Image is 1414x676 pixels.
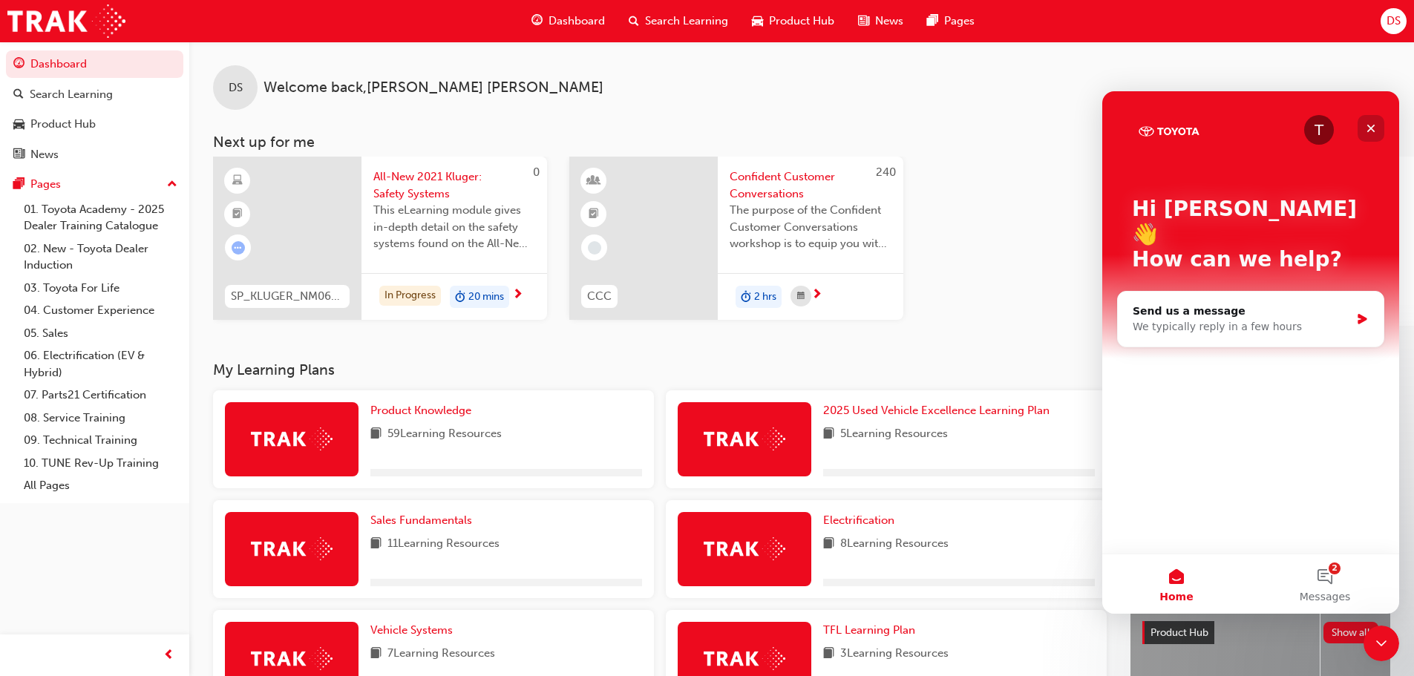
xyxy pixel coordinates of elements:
[232,205,243,224] span: booktick-icon
[13,178,24,191] span: pages-icon
[213,361,1107,378] h3: My Learning Plans
[373,168,535,202] span: All-New 2021 Kluger: Safety Systems
[163,646,174,665] span: prev-icon
[387,645,495,663] span: 7 Learning Resources
[704,427,785,450] img: Trak
[823,404,1050,417] span: 2025 Used Vehicle Excellence Learning Plan
[232,171,243,191] span: learningResourceType_ELEARNING-icon
[18,429,183,452] a: 09. Technical Training
[811,289,822,302] span: next-icon
[18,237,183,277] a: 02. New - Toyota Dealer Induction
[754,289,776,306] span: 2 hrs
[769,13,834,30] span: Product Hub
[823,645,834,663] span: book-icon
[6,81,183,108] a: Search Learning
[370,645,382,663] span: book-icon
[752,12,763,30] span: car-icon
[617,6,740,36] a: search-iconSearch Learning
[468,289,504,306] span: 20 mins
[370,425,382,444] span: book-icon
[6,111,183,138] a: Product Hub
[18,384,183,407] a: 07. Parts21 Certification
[927,12,938,30] span: pages-icon
[846,6,915,36] a: news-iconNews
[370,404,471,417] span: Product Knowledge
[30,146,59,163] div: News
[730,202,891,252] span: The purpose of the Confident Customer Conversations workshop is to equip you with tools to commun...
[645,13,728,30] span: Search Learning
[1142,621,1378,645] a: Product HubShow all
[1150,626,1208,639] span: Product Hub
[823,425,834,444] span: book-icon
[629,12,639,30] span: search-icon
[840,425,948,444] span: 5 Learning Resources
[588,241,601,255] span: learningRecordVerb_NONE-icon
[823,622,921,639] a: TFL Learning Plan
[823,535,834,554] span: book-icon
[6,50,183,78] a: Dashboard
[370,535,382,554] span: book-icon
[13,58,24,71] span: guage-icon
[587,288,612,305] span: CCC
[251,647,333,670] img: Trak
[18,474,183,497] a: All Pages
[1387,13,1401,30] span: DS
[823,623,915,637] span: TFL Learning Plan
[876,165,896,179] span: 240
[6,171,183,198] button: Pages
[30,176,61,193] div: Pages
[370,402,477,419] a: Product Knowledge
[533,165,540,179] span: 0
[18,452,183,475] a: 10. TUNE Rev-Up Training
[823,513,894,527] span: Electrification
[741,287,751,306] span: duration-icon
[589,171,599,191] span: learningResourceType_INSTRUCTOR_LED-icon
[1381,8,1407,34] button: DS
[251,427,333,450] img: Trak
[704,647,785,670] img: Trak
[387,535,500,554] span: 11 Learning Resources
[823,512,900,529] a: Electrification
[549,13,605,30] span: Dashboard
[1323,622,1379,643] button: Show all
[370,512,478,529] a: Sales Fundamentals
[189,134,1414,151] h3: Next up for me
[6,141,183,168] a: News
[704,537,785,560] img: Trak
[13,88,24,102] span: search-icon
[840,535,949,554] span: 8 Learning Resources
[18,344,183,384] a: 06. Electrification (EV & Hybrid)
[1364,626,1399,661] iframe: Intercom live chat
[797,287,805,306] span: calendar-icon
[740,6,846,36] a: car-iconProduct Hub
[370,622,459,639] a: Vehicle Systems
[229,79,243,96] span: DS
[232,241,245,255] span: learningRecordVerb_ATTEMPT-icon
[520,6,617,36] a: guage-iconDashboard
[251,537,333,560] img: Trak
[213,157,547,320] a: 0SP_KLUGER_NM0621_EL04All-New 2021 Kluger: Safety SystemsThis eLearning module gives in-depth det...
[387,425,502,444] span: 59 Learning Resources
[6,47,183,171] button: DashboardSearch LearningProduct HubNews
[944,13,975,30] span: Pages
[30,86,113,103] div: Search Learning
[1102,91,1399,614] iframe: Intercom live chat
[455,287,465,306] span: duration-icon
[18,299,183,322] a: 04. Customer Experience
[7,4,125,38] img: Trak
[30,116,96,133] div: Product Hub
[858,12,869,30] span: news-icon
[231,288,344,305] span: SP_KLUGER_NM0621_EL04
[730,168,891,202] span: Confident Customer Conversations
[531,12,543,30] span: guage-icon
